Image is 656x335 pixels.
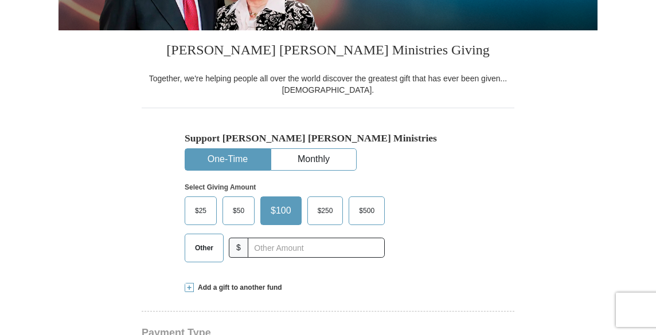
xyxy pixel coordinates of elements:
[271,149,356,170] button: Monthly
[227,202,250,219] span: $50
[189,202,212,219] span: $25
[142,30,514,73] h3: [PERSON_NAME] [PERSON_NAME] Ministries Giving
[185,183,256,191] strong: Select Giving Amount
[312,202,339,219] span: $250
[229,238,248,258] span: $
[189,239,219,257] span: Other
[185,132,471,144] h5: Support [PERSON_NAME] [PERSON_NAME] Ministries
[194,283,282,293] span: Add a gift to another fund
[353,202,380,219] span: $500
[248,238,385,258] input: Other Amount
[142,73,514,96] div: Together, we're helping people all over the world discover the greatest gift that has ever been g...
[265,202,297,219] span: $100
[185,149,270,170] button: One-Time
